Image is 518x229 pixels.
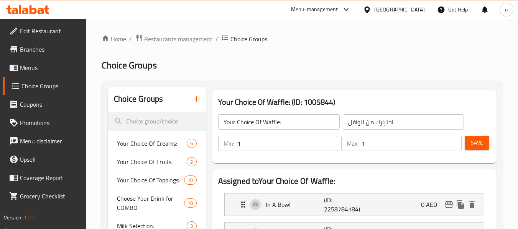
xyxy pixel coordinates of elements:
span: 2 [187,158,196,166]
button: duplicate [455,199,466,210]
h2: Choice Groups [114,93,163,105]
div: Your Choice Of Creams:6 [108,134,206,153]
a: Edit Restaurant [3,22,87,40]
span: Your Choice Of Fruits: [117,157,187,166]
span: Grocery Checklist [20,192,81,201]
nav: breadcrumb [102,34,503,44]
span: Choose Your Drink for COMBO [117,194,184,212]
h2: Assigned to Your Choice Of Waffle: [218,175,490,187]
li: Expand [218,190,490,219]
a: Coverage Report [3,169,87,187]
div: Choices [184,175,196,185]
a: Restaurants management [135,34,212,44]
span: Promotions [20,118,81,127]
h3: Your Choice Of Waffle: (ID: 1005844) [218,96,490,108]
input: search [108,112,206,131]
a: Coupons [3,95,87,114]
span: Menu disclaimer [20,136,81,146]
a: Grocery Checklist [3,187,87,205]
a: Branches [3,40,87,58]
span: Edit Restaurant [20,26,81,36]
span: Choice Groups [230,34,267,44]
span: Save [471,138,483,148]
button: edit [443,199,455,210]
span: Choice Groups [21,81,81,91]
div: Expand [225,193,484,216]
span: Upsell [20,155,81,164]
a: Menus [3,58,87,77]
span: 1.0.0 [24,213,36,223]
span: Version: [4,213,23,223]
span: Branches [20,45,81,54]
li: / [129,34,132,44]
li: / [215,34,218,44]
span: 6 [187,140,196,147]
span: Your Choice Of Creams: [117,139,187,148]
span: n [505,5,508,14]
div: Your Choice Of Fruits:2 [108,153,206,171]
a: Home [102,34,126,44]
div: Choices [187,139,196,148]
div: Your Choice Of Toppings:10 [108,171,206,189]
div: Choices [187,157,196,166]
div: Choose Your Drink for COMBO10 [108,189,206,217]
a: Upsell [3,150,87,169]
span: 10 [184,177,196,184]
span: Choice Groups [102,57,157,74]
div: Menu-management [291,5,338,14]
span: Menus [20,63,81,72]
a: Menu disclaimer [3,132,87,150]
p: (ID: 2258784184) [324,195,363,214]
p: Min: [224,139,234,148]
div: Choices [184,198,196,208]
span: 10 [184,200,196,207]
span: Restaurants management [144,34,212,44]
button: delete [466,199,478,210]
span: Coupons [20,100,81,109]
span: Your Choice Of Toppings: [117,175,184,185]
button: Save [465,136,489,150]
p: 0 AED [421,200,443,209]
a: Choice Groups [3,77,87,95]
div: [GEOGRAPHIC_DATA] [374,5,425,14]
span: Coverage Report [20,173,81,182]
a: Promotions [3,114,87,132]
p: Max: [347,139,358,148]
p: In A Bowl [266,200,324,209]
